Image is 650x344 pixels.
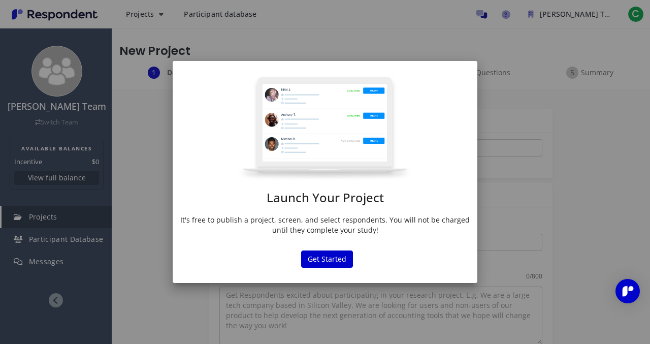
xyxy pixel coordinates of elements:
[238,76,412,181] img: project-modal.png
[615,279,640,303] div: Open Intercom Messenger
[180,191,470,204] h1: Launch Your Project
[173,61,477,283] md-dialog: Launch Your ...
[301,251,353,268] button: Get Started
[180,215,470,235] p: It's free to publish a project, screen, and select respondents. You will not be charged until the...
